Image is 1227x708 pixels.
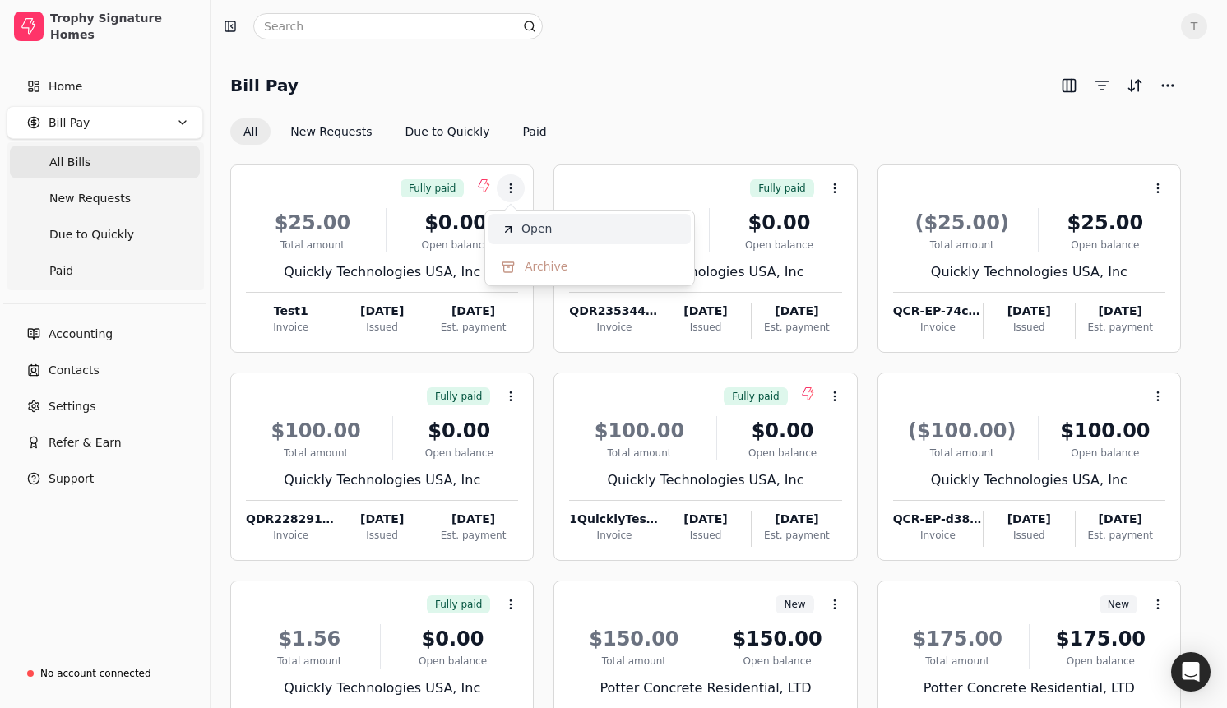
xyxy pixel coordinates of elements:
[569,262,841,282] div: Quickly Technologies USA, Inc
[713,654,842,669] div: Open balance
[660,320,751,335] div: Issued
[10,182,200,215] a: New Requests
[716,208,841,238] div: $0.00
[246,416,386,446] div: $100.00
[1045,446,1165,460] div: Open balance
[660,528,751,543] div: Issued
[428,303,518,320] div: [DATE]
[569,446,709,460] div: Total amount
[724,416,842,446] div: $0.00
[569,416,709,446] div: $100.00
[893,624,1022,654] div: $175.00
[569,654,698,669] div: Total amount
[893,320,983,335] div: Invoice
[230,118,560,145] div: Invoice filter options
[277,118,385,145] button: New Requests
[409,181,456,196] span: Fully paid
[521,220,552,238] span: Open
[1076,303,1165,320] div: [DATE]
[10,254,200,287] a: Paid
[1155,72,1181,99] button: More
[893,470,1165,490] div: Quickly Technologies USA, Inc
[49,226,134,243] span: Due to Quickly
[246,654,373,669] div: Total amount
[400,416,518,446] div: $0.00
[569,303,659,320] div: QDR235344-est1
[893,416,1031,446] div: ($100.00)
[1108,597,1129,612] span: New
[246,528,336,543] div: Invoice
[984,511,1074,528] div: [DATE]
[336,528,427,543] div: Issued
[246,470,518,490] div: Quickly Technologies USA, Inc
[893,446,1031,460] div: Total amount
[893,511,983,528] div: QCR-EP-d382c6c6-2
[7,106,203,139] button: Bill Pay
[1171,652,1211,692] div: Open Intercom Messenger
[732,389,779,404] span: Fully paid
[400,446,518,460] div: Open balance
[893,528,983,543] div: Invoice
[569,624,698,654] div: $150.00
[569,320,659,335] div: Invoice
[246,208,379,238] div: $25.00
[1122,72,1148,99] button: Sort
[40,666,151,681] div: No account connected
[716,238,841,252] div: Open balance
[49,362,100,379] span: Contacts
[49,262,73,280] span: Paid
[336,511,427,528] div: [DATE]
[713,624,842,654] div: $150.00
[49,470,94,488] span: Support
[1181,13,1207,39] button: T
[7,462,203,495] button: Support
[7,659,203,688] a: No account connected
[435,597,482,612] span: Fully paid
[10,146,200,178] a: All Bills
[393,238,518,252] div: Open balance
[569,208,702,238] div: $25.00
[387,654,519,669] div: Open balance
[49,114,90,132] span: Bill Pay
[230,118,271,145] button: All
[49,78,82,95] span: Home
[1076,511,1165,528] div: [DATE]
[49,326,113,343] span: Accounting
[984,320,1074,335] div: Issued
[1045,416,1165,446] div: $100.00
[49,434,122,451] span: Refer & Earn
[246,446,386,460] div: Total amount
[336,320,427,335] div: Issued
[49,190,131,207] span: New Requests
[893,238,1031,252] div: Total amount
[336,303,427,320] div: [DATE]
[387,624,519,654] div: $0.00
[392,118,503,145] button: Due to Quickly
[428,320,518,335] div: Est. payment
[752,528,841,543] div: Est. payment
[569,528,659,543] div: Invoice
[1036,654,1165,669] div: Open balance
[7,390,203,423] a: Settings
[893,654,1022,669] div: Total amount
[1076,320,1165,335] div: Est. payment
[1045,238,1165,252] div: Open balance
[660,303,751,320] div: [DATE]
[724,446,842,460] div: Open balance
[246,238,379,252] div: Total amount
[1076,528,1165,543] div: Est. payment
[893,303,983,320] div: QCR-EP-74ceb2a2-3
[660,511,751,528] div: [DATE]
[7,317,203,350] a: Accounting
[246,624,373,654] div: $1.56
[428,528,518,543] div: Est. payment
[784,597,805,612] span: New
[510,118,560,145] button: Paid
[230,72,299,99] h2: Bill Pay
[49,154,90,171] span: All Bills
[435,389,482,404] span: Fully paid
[7,70,203,103] a: Home
[569,511,659,528] div: 1QuicklyTest090525
[569,678,841,698] div: Potter Concrete Residential, LTD
[246,678,518,698] div: Quickly Technologies USA, Inc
